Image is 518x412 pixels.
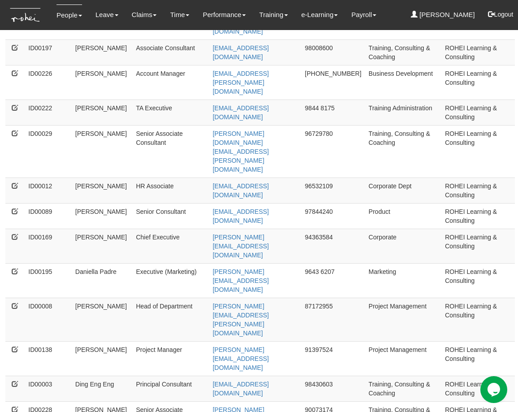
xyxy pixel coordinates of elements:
[132,203,209,229] td: Senior Consultant
[72,263,132,298] td: Daniella Padre
[213,1,269,35] a: [PERSON_NAME][EMAIL_ADDRESS][PERSON_NAME][DOMAIN_NAME]
[301,341,365,376] td: 91397524
[132,65,209,100] td: Account Manager
[441,376,514,401] td: ROHEI Learning & Consulting
[132,4,157,25] a: Claims
[25,376,72,401] td: ID00003
[213,381,269,397] a: [EMAIL_ADDRESS][DOMAIN_NAME]
[301,203,365,229] td: 97844240
[72,298,132,341] td: [PERSON_NAME]
[301,298,365,341] td: 87172955
[96,4,118,25] a: Leave
[25,341,72,376] td: ID00138
[213,44,269,61] a: [EMAIL_ADDRESS][DOMAIN_NAME]
[365,376,441,401] td: Training, Consulting & Coaching
[441,39,514,65] td: ROHEI Learning & Consulting
[72,178,132,203] td: [PERSON_NAME]
[72,376,132,401] td: Ding Eng Eng
[213,268,269,293] a: [PERSON_NAME][EMAIL_ADDRESS][DOMAIN_NAME]
[301,39,365,65] td: 98008600
[351,4,376,25] a: Payroll
[301,229,365,263] td: 94363584
[132,100,209,125] td: TA Executive
[25,203,72,229] td: ID00089
[365,100,441,125] td: Training Administration
[365,65,441,100] td: Business Development
[480,376,509,403] iframe: chat widget
[301,4,338,25] a: e-Learning
[301,65,365,100] td: [PHONE_NUMBER]
[365,341,441,376] td: Project Management
[25,125,72,178] td: ID00029
[25,39,72,65] td: ID00197
[132,229,209,263] td: Chief Executive
[441,125,514,178] td: ROHEI Learning & Consulting
[72,341,132,376] td: [PERSON_NAME]
[441,178,514,203] td: ROHEI Learning & Consulting
[132,178,209,203] td: HR Associate
[213,346,269,371] a: [PERSON_NAME][EMAIL_ADDRESS][DOMAIN_NAME]
[213,70,269,95] a: [EMAIL_ADDRESS][PERSON_NAME][DOMAIN_NAME]
[72,229,132,263] td: [PERSON_NAME]
[213,182,269,199] a: [EMAIL_ADDRESS][DOMAIN_NAME]
[411,4,475,25] a: [PERSON_NAME]
[25,178,72,203] td: ID00012
[25,100,72,125] td: ID00222
[441,229,514,263] td: ROHEI Learning & Consulting
[25,263,72,298] td: ID00195
[365,39,441,65] td: Training, Consulting & Coaching
[132,376,209,401] td: Principal Consultant
[259,4,288,25] a: Training
[132,341,209,376] td: Project Manager
[365,178,441,203] td: Corporate Dept
[301,376,365,401] td: 98430603
[213,208,269,224] a: [EMAIL_ADDRESS][DOMAIN_NAME]
[25,229,72,263] td: ID00169
[301,263,365,298] td: 9643 6207
[132,298,209,341] td: Head of Department
[441,100,514,125] td: ROHEI Learning & Consulting
[365,203,441,229] td: Product
[25,65,72,100] td: ID00226
[132,39,209,65] td: Associate Consultant
[72,100,132,125] td: [PERSON_NAME]
[213,234,269,259] a: [PERSON_NAME][EMAIL_ADDRESS][DOMAIN_NAME]
[213,130,269,173] a: [PERSON_NAME][DOMAIN_NAME][EMAIL_ADDRESS][PERSON_NAME][DOMAIN_NAME]
[301,125,365,178] td: 96729780
[365,125,441,178] td: Training, Consulting & Coaching
[170,4,189,25] a: Time
[203,4,246,25] a: Performance
[441,203,514,229] td: ROHEI Learning & Consulting
[72,203,132,229] td: [PERSON_NAME]
[441,263,514,298] td: ROHEI Learning & Consulting
[365,229,441,263] td: Corporate
[441,341,514,376] td: ROHEI Learning & Consulting
[72,39,132,65] td: [PERSON_NAME]
[301,178,365,203] td: 96532109
[25,298,72,341] td: ID00008
[365,298,441,341] td: Project Management
[72,65,132,100] td: [PERSON_NAME]
[132,263,209,298] td: Executive (Marketing)
[213,104,269,121] a: [EMAIL_ADDRESS][DOMAIN_NAME]
[441,298,514,341] td: ROHEI Learning & Consulting
[301,100,365,125] td: 9844 8175
[365,263,441,298] td: Marketing
[441,65,514,100] td: ROHEI Learning & Consulting
[72,125,132,178] td: [PERSON_NAME]
[57,4,82,26] a: People
[213,303,269,337] a: [PERSON_NAME][EMAIL_ADDRESS][PERSON_NAME][DOMAIN_NAME]
[132,125,209,178] td: Senior Associate Consultant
